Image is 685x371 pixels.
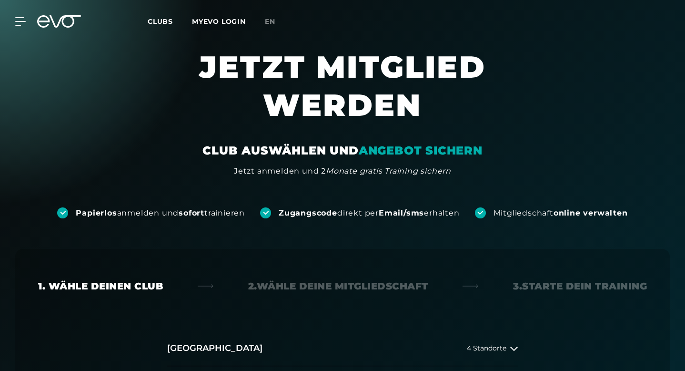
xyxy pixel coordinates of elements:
[248,279,428,293] div: 2. Wähle deine Mitgliedschaft
[167,331,518,366] button: [GEOGRAPHIC_DATA]4 Standorte
[379,208,424,217] strong: Email/sms
[148,17,192,26] a: Clubs
[279,208,337,217] strong: Zugangscode
[265,17,275,26] span: en
[202,143,482,158] div: CLUB AUSWÄHLEN UND
[38,279,163,293] div: 1. Wähle deinen Club
[554,208,628,217] strong: online verwalten
[76,208,245,218] div: anmelden und trainieren
[76,208,117,217] strong: Papierlos
[192,17,246,26] a: MYEVO LOGIN
[279,208,459,218] div: direkt per erhalten
[179,208,204,217] strong: sofort
[494,208,628,218] div: Mitgliedschaft
[513,279,647,293] div: 3. Starte dein Training
[234,165,451,177] div: Jetzt anmelden und 2
[167,342,262,354] h2: [GEOGRAPHIC_DATA]
[326,166,451,175] em: Monate gratis Training sichern
[265,16,287,27] a: en
[467,345,506,352] span: 4 Standorte
[123,48,562,143] h1: JETZT MITGLIED WERDEN
[148,17,173,26] span: Clubs
[359,144,483,157] em: ANGEBOT SICHERN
